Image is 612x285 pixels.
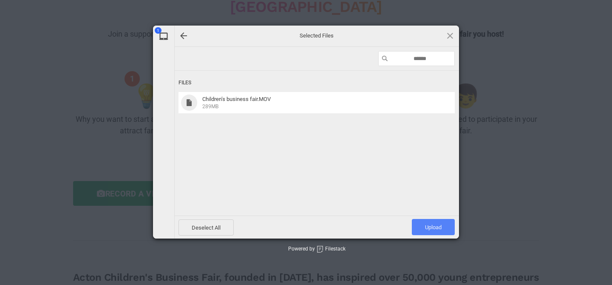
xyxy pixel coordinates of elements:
[155,27,161,34] span: 1
[232,32,402,40] span: Selected Files
[178,75,455,91] div: Files
[425,224,442,230] span: Upload
[202,104,218,109] span: 289MB
[200,96,444,110] span: Children’s business fair.MOV
[202,96,271,102] span: Children’s business fair.MOV
[267,239,346,260] div: Powered by Filestack
[412,219,455,235] span: Upload
[178,31,189,41] div: Go back
[178,219,234,236] span: Deselect All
